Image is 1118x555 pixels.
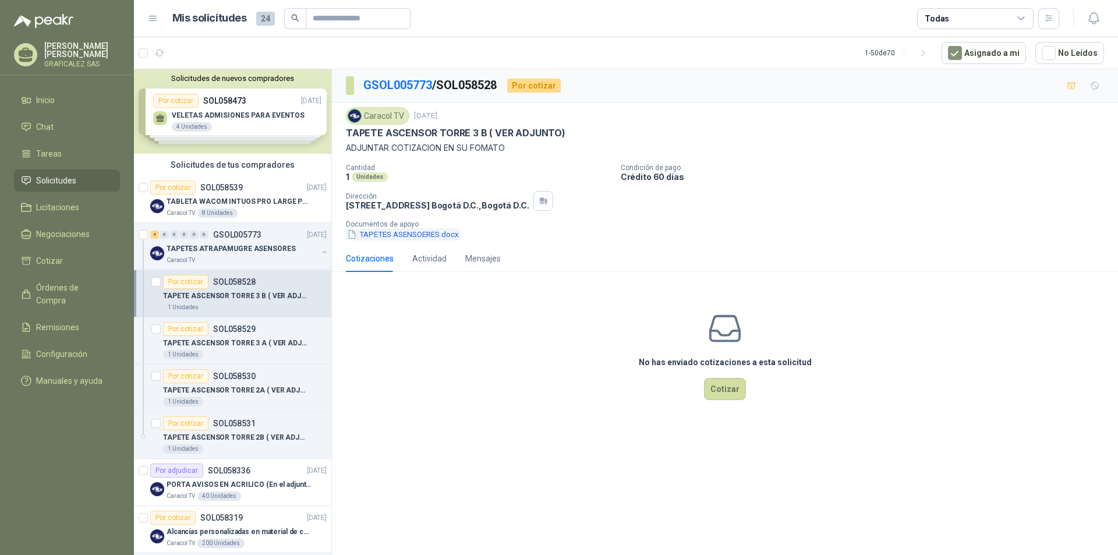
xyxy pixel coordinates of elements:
p: Documentos de apoyo [346,220,1113,228]
p: SOL058319 [200,514,243,522]
div: Por adjudicar [150,464,203,478]
p: TAPETE ASCENSOR TORRE 3 B ( VER ADJUNTO) [163,291,308,302]
div: Por cotizar [163,275,208,289]
button: Asignado a mi [942,42,1026,64]
span: 24 [256,12,275,26]
a: 4 0 0 0 0 0 GSOL005773[DATE] Company LogoTAPETES ATRAPAMUGRE ASENSORESCaracol TV [150,228,329,265]
div: Mensajes [465,252,501,265]
p: Caracol TV [167,208,195,218]
p: / SOL058528 [363,76,498,94]
div: 1 - 50 de 70 [865,44,932,62]
p: TAPETE ASCENSOR TORRE 3 A ( VER ADJUNTO) [163,338,308,349]
h3: No has enviado cotizaciones a esta solicitud [639,356,812,369]
div: 0 [180,231,189,239]
div: 4 [150,231,159,239]
div: 8 Unidades [197,208,238,218]
a: Manuales y ayuda [14,370,120,392]
div: Por cotizar [507,79,561,93]
span: Manuales y ayuda [36,374,102,387]
h1: Mis solicitudes [172,10,247,27]
p: [DATE] [307,182,327,193]
a: Configuración [14,343,120,365]
img: Company Logo [150,529,164,543]
span: Órdenes de Compra [36,281,109,307]
p: TAPETES ATRAPAMUGRE ASENSORES [167,243,296,254]
p: [DATE] [307,465,327,476]
div: Cotizaciones [346,252,394,265]
span: Licitaciones [36,201,79,214]
div: 0 [170,231,179,239]
p: [DATE] [414,111,437,122]
span: Cotizar [36,254,63,267]
img: Company Logo [150,482,164,496]
a: Solicitudes [14,169,120,192]
p: [DATE] [307,229,327,241]
a: Licitaciones [14,196,120,218]
a: Por cotizarSOL058530TAPETE ASCENSOR TORRE 2A ( VER ADJUNTO)1 Unidades [134,365,331,412]
p: SOL058530 [213,372,256,380]
a: Tareas [14,143,120,165]
span: Inicio [36,94,55,107]
button: Solicitudes de nuevos compradores [139,74,327,83]
div: Por cotizar [163,322,208,336]
p: SOL058539 [200,183,243,192]
p: TAPETE ASCENSOR TORRE 2B ( VER ADJUNTO) [163,432,308,443]
a: Por cotizarSOL058528TAPETE ASCENSOR TORRE 3 B ( VER ADJUNTO)1 Unidades [134,270,331,317]
p: Caracol TV [167,256,195,265]
p: ADJUNTAR COTIZACION EN SU FOMATO [346,142,1104,154]
a: Por cotizarSOL058539[DATE] Company LogoTABLETA WACOM INTUOS PRO LARGE PTK870K0ACaracol TV8 Unidades [134,176,331,223]
div: Por cotizar [150,181,196,195]
div: 1 Unidades [163,444,203,454]
a: Por adjudicarSOL058336[DATE] Company LogoPORTA AVISOS EN ACRILICO (En el adjunto mas informacion)... [134,459,331,506]
p: Crédito 60 días [621,172,1113,182]
a: Órdenes de Compra [14,277,120,312]
div: 1 Unidades [163,303,203,312]
p: SOL058528 [213,278,256,286]
span: Solicitudes [36,174,76,187]
p: GRAFICALEZ SAS [44,61,120,68]
div: Actividad [412,252,447,265]
a: Por cotizarSOL058531TAPETE ASCENSOR TORRE 2B ( VER ADJUNTO)1 Unidades [134,412,331,459]
p: Alcancías personalizadas en material de cerámica (VER ADJUNTO) [167,526,312,538]
p: Caracol TV [167,492,195,501]
div: Unidades [352,172,388,182]
img: Logo peakr [14,14,73,28]
div: 40 Unidades [197,492,241,501]
a: Cotizar [14,250,120,272]
img: Company Logo [150,246,164,260]
span: Tareas [36,147,62,160]
p: TABLETA WACOM INTUOS PRO LARGE PTK870K0A [167,196,312,207]
a: GSOL005773 [363,78,432,92]
a: Inicio [14,89,120,111]
div: 1 Unidades [163,397,203,406]
p: 1 [346,172,349,182]
a: Por cotizarSOL058319[DATE] Company LogoAlcancías personalizadas en material de cerámica (VER ADJU... [134,506,331,553]
p: PORTA AVISOS EN ACRILICO (En el adjunto mas informacion) [167,479,312,490]
img: Company Logo [348,109,361,122]
div: Por cotizar [163,369,208,383]
div: 1 Unidades [163,350,203,359]
div: 0 [160,231,169,239]
button: Cotizar [704,378,746,400]
span: Negociaciones [36,228,90,241]
div: 200 Unidades [197,539,245,548]
p: SOL058529 [213,325,256,333]
span: search [291,14,299,22]
p: [STREET_ADDRESS] Bogotá D.C. , Bogotá D.C. [346,200,529,210]
div: Todas [925,12,949,25]
div: Solicitudes de tus compradores [134,154,331,176]
div: Solicitudes de nuevos compradoresPor cotizarSOL058473[DATE] VELETAS ADMISIONES PARA EVENTOS4 Unid... [134,69,331,154]
span: Remisiones [36,321,79,334]
p: Caracol TV [167,539,195,548]
a: Remisiones [14,316,120,338]
a: Negociaciones [14,223,120,245]
p: SOL058531 [213,419,256,427]
button: No Leídos [1035,42,1104,64]
a: Por cotizarSOL058529TAPETE ASCENSOR TORRE 3 A ( VER ADJUNTO)1 Unidades [134,317,331,365]
p: TAPETE ASCENSOR TORRE 3 B ( VER ADJUNTO) [346,127,565,139]
div: 0 [200,231,208,239]
span: Configuración [36,348,87,360]
p: Cantidad [346,164,611,172]
div: Por cotizar [163,416,208,430]
p: Dirección [346,192,529,200]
